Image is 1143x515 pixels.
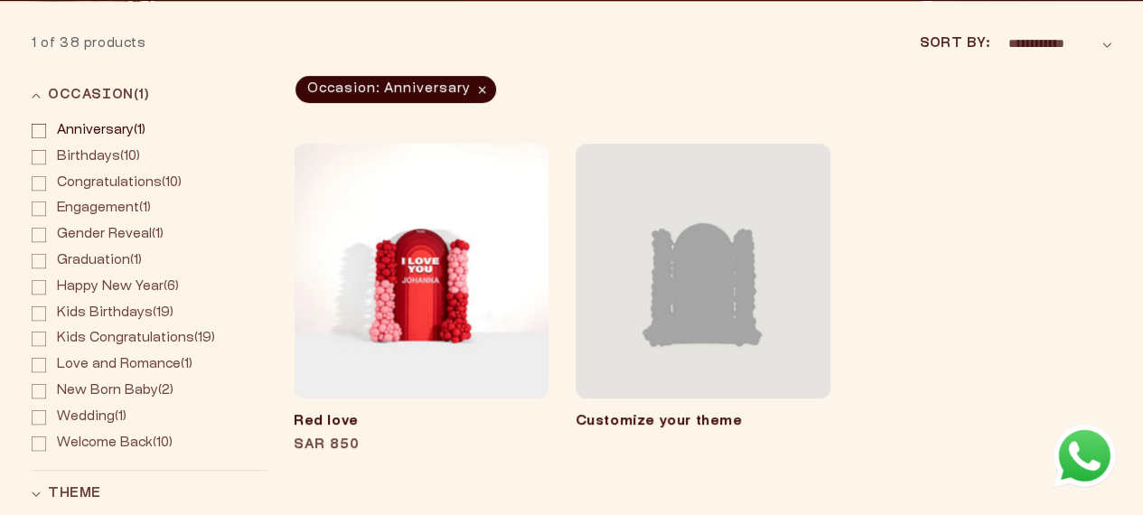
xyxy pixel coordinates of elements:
[48,86,150,105] span: Occasion
[57,176,182,192] span: (10)
[57,281,164,293] span: Happy New Year
[57,358,192,373] span: (1)
[57,124,145,139] span: (1)
[57,307,153,319] span: Kids Birthdays
[57,332,194,344] span: Kids Congratulations
[919,34,989,53] label: Sort by:
[57,437,153,449] span: Welcome Back
[57,411,115,423] span: Wedding
[576,415,743,427] a: Customize your theme
[57,385,158,397] span: New Born Baby
[57,151,120,163] span: Birthdays
[48,484,101,503] span: Theme
[57,306,173,322] span: (19)
[57,384,173,399] span: (2)
[57,150,140,165] span: (10)
[295,76,496,103] span: Occasion: Anniversary
[57,201,151,217] span: (1)
[57,202,139,214] span: Engagement
[134,89,150,101] span: (1)
[32,38,146,50] span: 1 of 38 products
[57,436,173,452] span: (10)
[32,72,267,118] summary: Occasion (1 selected)
[57,332,215,347] span: (19)
[57,177,162,189] span: Congratulations
[57,125,134,136] span: Anniversary
[57,229,152,240] span: Gender Reveal
[57,280,179,295] span: (6)
[57,255,130,267] span: Graduation
[57,359,181,370] span: Love and Romance
[57,410,126,426] span: (1)
[294,413,548,431] a: Red love
[294,76,498,103] a: Occasion: Anniversary
[57,254,142,269] span: (1)
[57,228,164,243] span: (1)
